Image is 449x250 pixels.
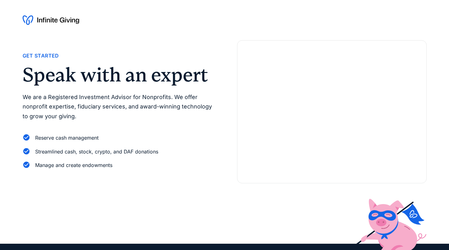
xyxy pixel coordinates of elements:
div: Reserve cash management [35,134,99,142]
div: Manage and create endowments [35,161,112,169]
h2: Speak with an expert [23,65,212,85]
p: We are a Registered Investment Advisor for Nonprofits. We offer nonprofit expertise, fiduciary se... [23,92,212,121]
iframe: Form 0 [247,61,416,173]
div: Streamlined cash, stock, crypto, and DAF donations [35,147,158,156]
div: Get Started [23,52,59,60]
